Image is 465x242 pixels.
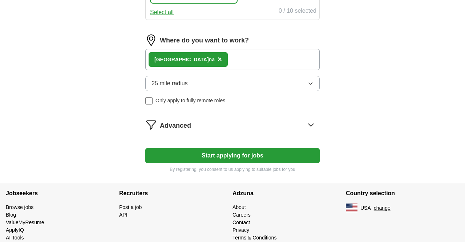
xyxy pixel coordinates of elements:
a: Terms & Conditions [232,235,276,241]
h4: Country selection [346,183,459,204]
button: 25 mile radius [145,76,320,91]
a: ApplyIQ [6,227,24,233]
button: Select all [150,8,174,17]
img: US flag [346,204,357,212]
a: About [232,204,246,210]
a: Privacy [232,227,249,233]
label: Where do you want to work? [160,36,249,45]
span: Advanced [160,121,191,131]
a: API [119,212,128,218]
strong: [GEOGRAPHIC_DATA] [154,57,209,62]
a: Blog [6,212,16,218]
button: × [218,54,222,65]
button: Start applying for jobs [145,148,320,163]
span: 25 mile radius [151,79,188,88]
span: USA [360,204,371,212]
a: Browse jobs [6,204,33,210]
a: ValueMyResume [6,220,44,225]
a: Careers [232,212,251,218]
div: na [154,56,215,63]
p: By registering, you consent to us applying to suitable jobs for you [145,166,320,173]
a: Contact [232,220,250,225]
a: Post a job [119,204,142,210]
input: Only apply to fully remote roles [145,97,153,104]
button: change [374,204,391,212]
span: Only apply to fully remote roles [155,97,225,104]
img: location.png [145,34,157,46]
div: 0 / 10 selected [279,7,316,17]
img: filter [145,119,157,131]
a: AI Tools [6,235,24,241]
span: × [218,55,222,63]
